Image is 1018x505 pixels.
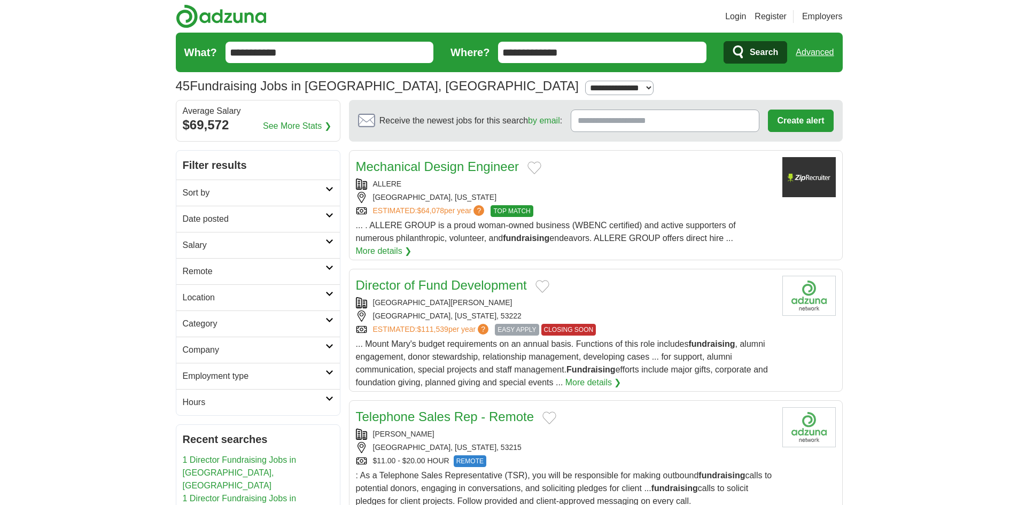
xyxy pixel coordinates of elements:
a: by email [528,116,560,125]
a: Remote [176,258,340,284]
div: [GEOGRAPHIC_DATA][PERSON_NAME] [356,297,774,308]
span: CLOSING SOON [541,324,596,336]
a: Company [176,337,340,363]
h1: Fundraising Jobs in [GEOGRAPHIC_DATA], [GEOGRAPHIC_DATA] [176,79,579,93]
a: More details ❯ [565,376,621,389]
a: Salary [176,232,340,258]
div: $11.00 - $20.00 HOUR [356,455,774,467]
a: Register [755,10,787,23]
strong: fundraising [698,471,745,480]
div: [GEOGRAPHIC_DATA], [US_STATE], 53222 [356,310,774,322]
h2: Salary [183,239,325,252]
span: EASY APPLY [495,324,539,336]
span: TOP MATCH [491,205,533,217]
img: Company logo [782,407,836,447]
span: Receive the newest jobs for this search : [379,114,562,127]
h2: Location [183,291,325,304]
a: Advanced [796,42,834,63]
strong: Fundraising [566,365,616,374]
span: Search [750,42,778,63]
img: Company logo [782,276,836,316]
h2: Employment type [183,370,325,383]
a: Hours [176,389,340,415]
span: 45 [176,76,190,96]
div: ALLERE [356,178,774,190]
h2: Category [183,317,325,330]
button: Search [724,41,787,64]
h2: Remote [183,265,325,278]
a: Sort by [176,180,340,206]
h2: Hours [183,396,325,409]
div: $69,572 [183,115,333,135]
img: Adzuna logo [176,4,267,28]
span: ? [473,205,484,216]
span: ? [478,324,488,335]
span: ... . ALLERE GROUP is a proud woman-owned business (WBENC certified) and active supporters of num... [356,221,736,243]
h2: Filter results [176,151,340,180]
div: [GEOGRAPHIC_DATA], [US_STATE] [356,192,774,203]
label: What? [184,44,217,60]
div: [PERSON_NAME] [356,429,774,440]
button: Add to favorite jobs [535,280,549,293]
a: 1 Director Fundraising Jobs in [GEOGRAPHIC_DATA], [GEOGRAPHIC_DATA] [183,455,297,490]
h2: Company [183,344,325,356]
a: Telephone Sales Rep - Remote [356,409,534,424]
button: Add to favorite jobs [542,411,556,424]
div: [GEOGRAPHIC_DATA], [US_STATE], 53215 [356,442,774,453]
strong: fundraising [503,234,549,243]
span: REMOTE [454,455,486,467]
div: Average Salary [183,107,333,115]
button: Add to favorite jobs [527,161,541,174]
a: Mechanical Design Engineer [356,159,519,174]
a: Login [725,10,746,23]
a: Location [176,284,340,310]
h2: Recent searches [183,431,333,447]
strong: fundraising [651,484,698,493]
a: Category [176,310,340,337]
a: ESTIMATED:$64,078per year? [373,205,487,217]
span: $111,539 [417,325,448,333]
h2: Sort by [183,187,325,199]
a: Employment type [176,363,340,389]
span: ... Mount Mary's budget requirements on an annual basis. Functions of this role includes , alumni... [356,339,768,387]
a: Employers [802,10,843,23]
a: More details ❯ [356,245,412,258]
a: Date posted [176,206,340,232]
span: $64,078 [417,206,444,215]
a: ESTIMATED:$111,539per year? [373,324,491,336]
a: See More Stats ❯ [263,120,331,133]
label: Where? [450,44,489,60]
a: Director of Fund Development [356,278,527,292]
h2: Date posted [183,213,325,226]
button: Create alert [768,110,833,132]
strong: fundraising [688,339,735,348]
img: Company logo [782,157,836,197]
